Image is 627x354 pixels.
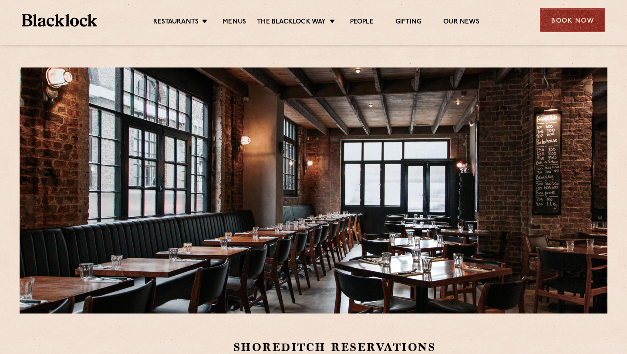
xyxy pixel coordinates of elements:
a: The Blacklock Way [257,18,326,27]
a: Our News [443,18,479,27]
a: People [350,18,374,27]
a: Menus [222,18,246,27]
img: BL_Textured_Logo-footer-cropped.svg [22,14,97,27]
a: Gifting [395,18,421,27]
a: Restaurants [153,18,199,27]
div: Book Now [540,8,605,32]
